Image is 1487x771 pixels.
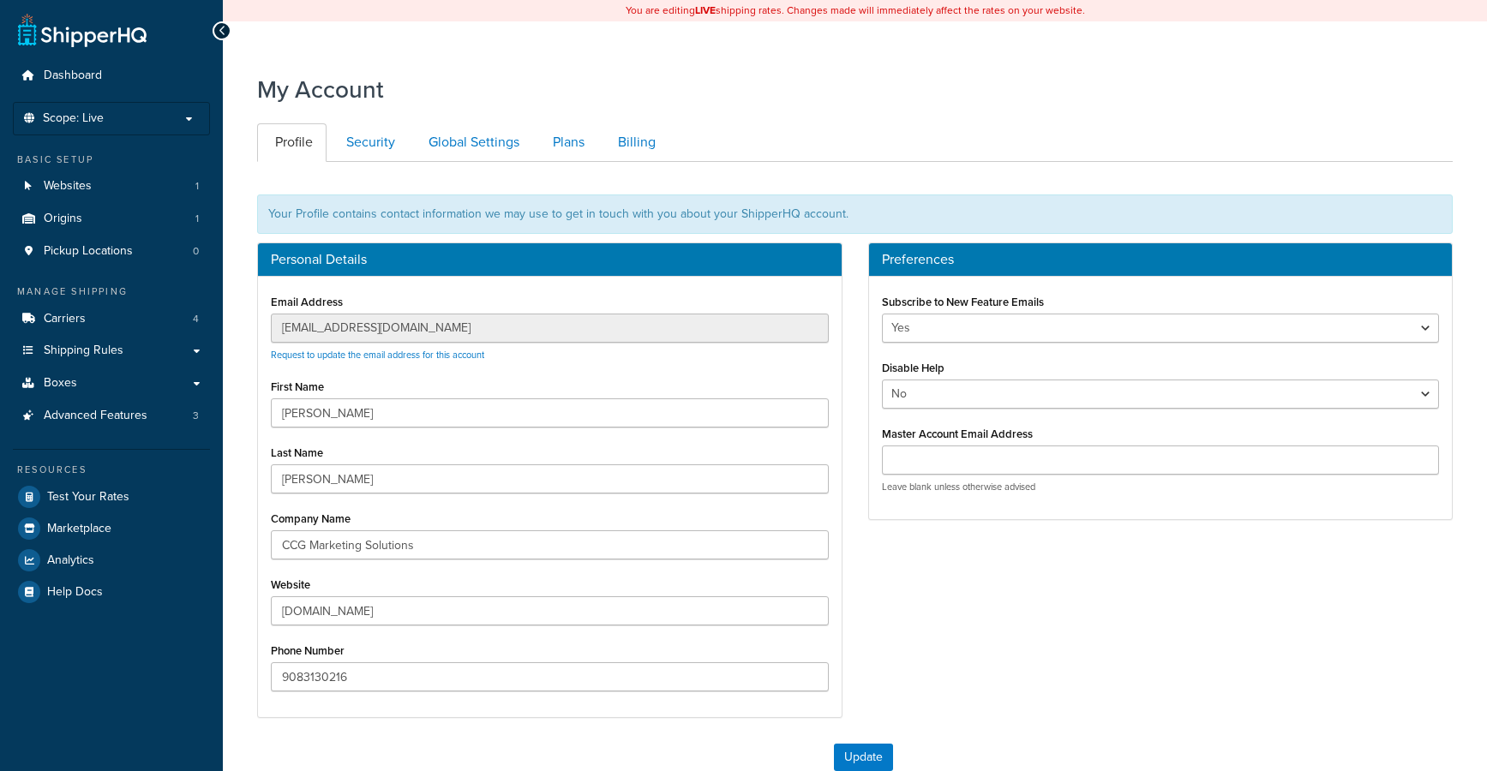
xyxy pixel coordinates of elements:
span: Boxes [44,376,77,391]
a: Help Docs [13,577,210,607]
span: Dashboard [44,69,102,83]
span: Scope: Live [43,111,104,126]
label: Master Account Email Address [882,427,1033,440]
span: Analytics [47,553,94,568]
label: Email Address [271,296,343,308]
span: Carriers [44,312,86,326]
label: Company Name [271,512,351,525]
label: First Name [271,380,324,393]
a: Billing [600,123,669,162]
span: Marketplace [47,522,111,536]
span: 1 [195,212,199,226]
button: Update [834,744,893,771]
a: Dashboard [13,60,210,92]
h3: Preferences [882,252,1440,267]
a: Analytics [13,545,210,576]
a: Pickup Locations 0 [13,236,210,267]
label: Website [271,578,310,591]
span: 1 [195,179,199,194]
a: Global Settings [411,123,533,162]
label: Last Name [271,446,323,459]
div: Resources [13,463,210,477]
li: Advanced Features [13,400,210,432]
h1: My Account [257,73,384,106]
span: Test Your Rates [47,490,129,505]
li: Pickup Locations [13,236,210,267]
span: 3 [193,409,199,423]
li: Origins [13,203,210,235]
div: Manage Shipping [13,284,210,299]
a: Profile [257,123,327,162]
div: Your Profile contains contact information we may use to get in touch with you about your ShipperH... [257,194,1453,234]
label: Subscribe to New Feature Emails [882,296,1044,308]
a: Request to update the email address for this account [271,348,484,362]
span: 4 [193,312,199,326]
div: Basic Setup [13,152,210,167]
a: Security [328,123,409,162]
a: Origins 1 [13,203,210,235]
a: Websites 1 [13,170,210,202]
span: Websites [44,179,92,194]
span: Advanced Features [44,409,147,423]
p: Leave blank unless otherwise advised [882,481,1440,493]
label: Disable Help [882,362,944,374]
a: Boxes [13,368,210,399]
a: Marketplace [13,513,210,544]
a: Test Your Rates [13,481,210,512]
a: Shipping Rules [13,335,210,367]
span: Origins [44,212,82,226]
li: Carriers [13,303,210,335]
a: Plans [535,123,598,162]
h3: Personal Details [271,252,829,267]
li: Websites [13,170,210,202]
span: Help Docs [47,585,103,600]
a: ShipperHQ Home [18,13,147,47]
span: Pickup Locations [44,244,133,259]
a: Advanced Features 3 [13,400,210,432]
span: Shipping Rules [44,344,123,358]
a: Carriers 4 [13,303,210,335]
span: 0 [193,244,199,259]
label: Phone Number [271,644,345,657]
b: LIVE [695,3,716,18]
